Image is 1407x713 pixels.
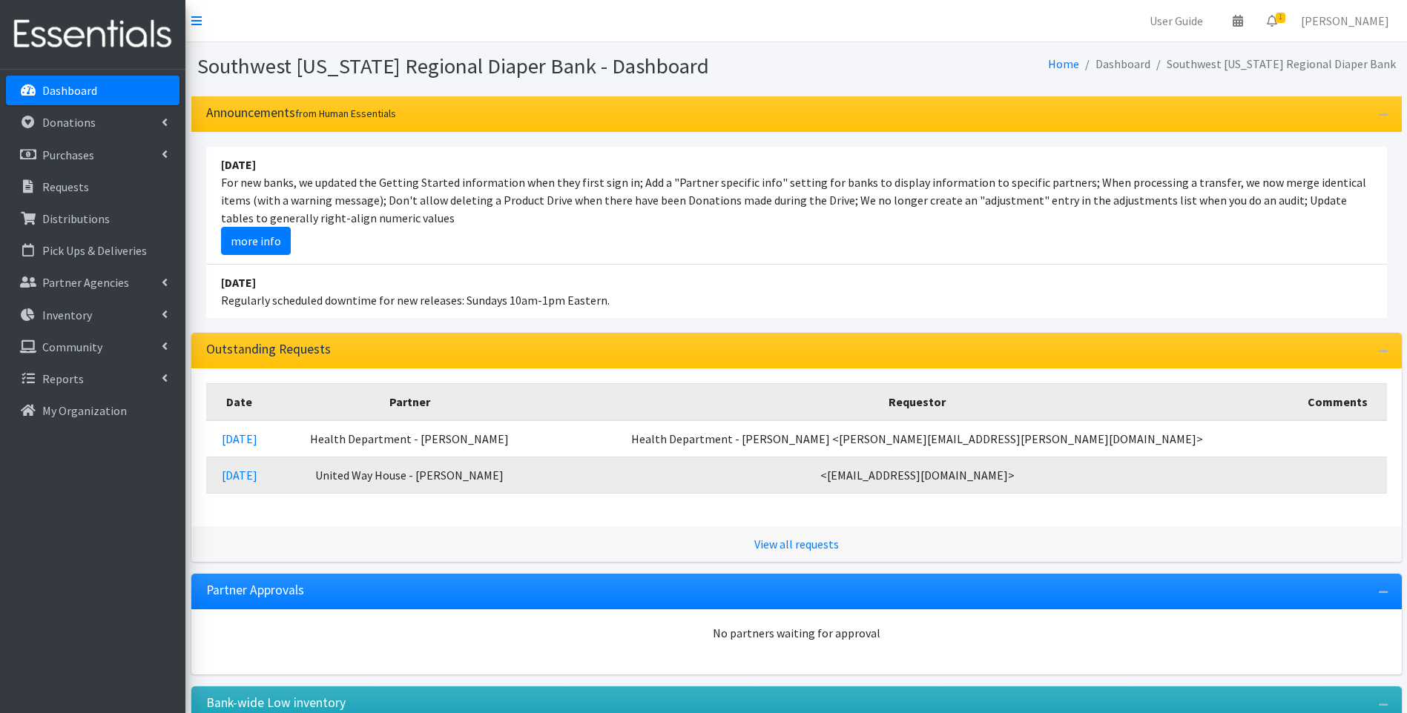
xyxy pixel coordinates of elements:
[1138,6,1215,36] a: User Guide
[273,457,546,493] td: United Way House - [PERSON_NAME]
[6,204,179,233] a: Distributions
[206,147,1387,265] li: For new banks, we updated the Getting Started information when they first sign in; Add a "Partner...
[42,339,102,354] p: Community
[42,403,127,418] p: My Organization
[42,243,147,258] p: Pick Ups & Deliveries
[206,383,274,420] th: Date
[1079,53,1150,75] li: Dashboard
[1288,383,1386,420] th: Comments
[6,172,179,202] a: Requests
[221,157,256,172] strong: [DATE]
[6,364,179,394] a: Reports
[42,211,110,226] p: Distributions
[42,179,89,194] p: Requests
[546,383,1288,420] th: Requestor
[206,105,396,121] h3: Announcements
[42,83,97,98] p: Dashboard
[42,275,129,290] p: Partner Agencies
[206,624,1387,642] div: No partners waiting for approval
[6,300,179,330] a: Inventory
[222,431,257,446] a: [DATE]
[206,583,304,598] h3: Partner Approvals
[546,457,1288,493] td: <[EMAIL_ADDRESS][DOMAIN_NAME]>
[1150,53,1396,75] li: Southwest [US_STATE] Regional Diaper Bank
[6,396,179,425] a: My Organization
[197,53,791,79] h1: Southwest [US_STATE] Regional Diaper Bank - Dashboard
[6,76,179,105] a: Dashboard
[273,420,546,457] td: Health Department - [PERSON_NAME]
[206,265,1387,318] li: Regularly scheduled downtime for new releases: Sundays 10am-1pm Eastern.
[6,140,179,170] a: Purchases
[6,268,179,297] a: Partner Agencies
[206,695,346,711] h3: Bank-wide Low inventory
[206,342,331,357] h3: Outstanding Requests
[6,107,179,137] a: Donations
[222,468,257,482] a: [DATE]
[1048,56,1079,71] a: Home
[42,308,92,322] p: Inventory
[221,275,256,290] strong: [DATE]
[221,227,291,255] a: more info
[42,147,94,162] p: Purchases
[295,107,396,120] small: from Human Essentials
[546,420,1288,457] td: Health Department - [PERSON_NAME] <[PERSON_NAME][EMAIL_ADDRESS][PERSON_NAME][DOMAIN_NAME]>
[42,371,84,386] p: Reports
[6,332,179,362] a: Community
[6,10,179,59] img: HumanEssentials
[6,236,179,265] a: Pick Ups & Deliveries
[1289,6,1401,36] a: [PERSON_NAME]
[273,383,546,420] th: Partner
[42,115,96,130] p: Donations
[1276,13,1285,23] span: 1
[754,537,839,551] a: View all requests
[1255,6,1289,36] a: 1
